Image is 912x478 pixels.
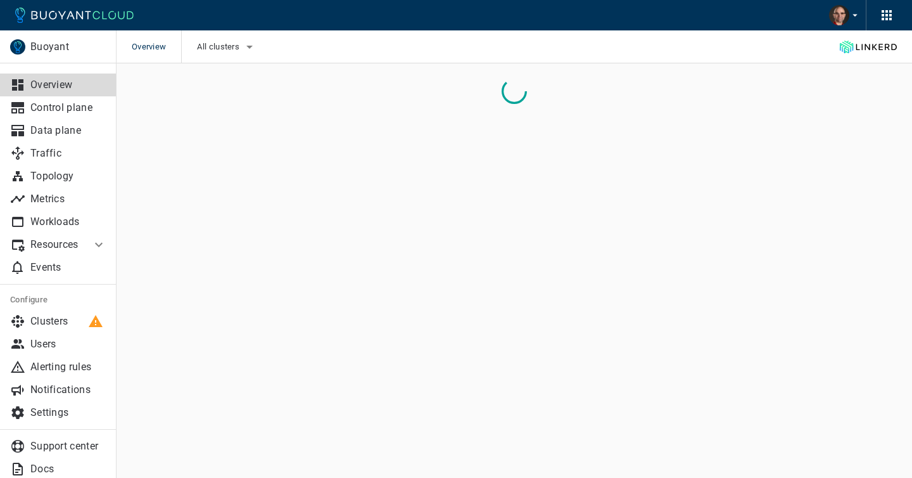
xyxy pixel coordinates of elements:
[30,315,106,328] p: Clusters
[30,147,106,160] p: Traffic
[30,338,106,351] p: Users
[829,5,849,25] img: Travis Beckham
[10,295,106,305] h5: Configure
[30,41,106,53] p: Buoyant
[30,463,106,475] p: Docs
[30,440,106,453] p: Support center
[30,261,106,274] p: Events
[30,216,106,228] p: Workloads
[30,170,106,183] p: Topology
[197,37,257,56] button: All clusters
[30,79,106,91] p: Overview
[30,361,106,373] p: Alerting rules
[197,42,242,52] span: All clusters
[30,406,106,419] p: Settings
[10,39,25,55] img: Buoyant
[30,101,106,114] p: Control plane
[30,238,81,251] p: Resources
[132,30,181,63] span: Overview
[30,124,106,137] p: Data plane
[30,193,106,205] p: Metrics
[30,384,106,396] p: Notifications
